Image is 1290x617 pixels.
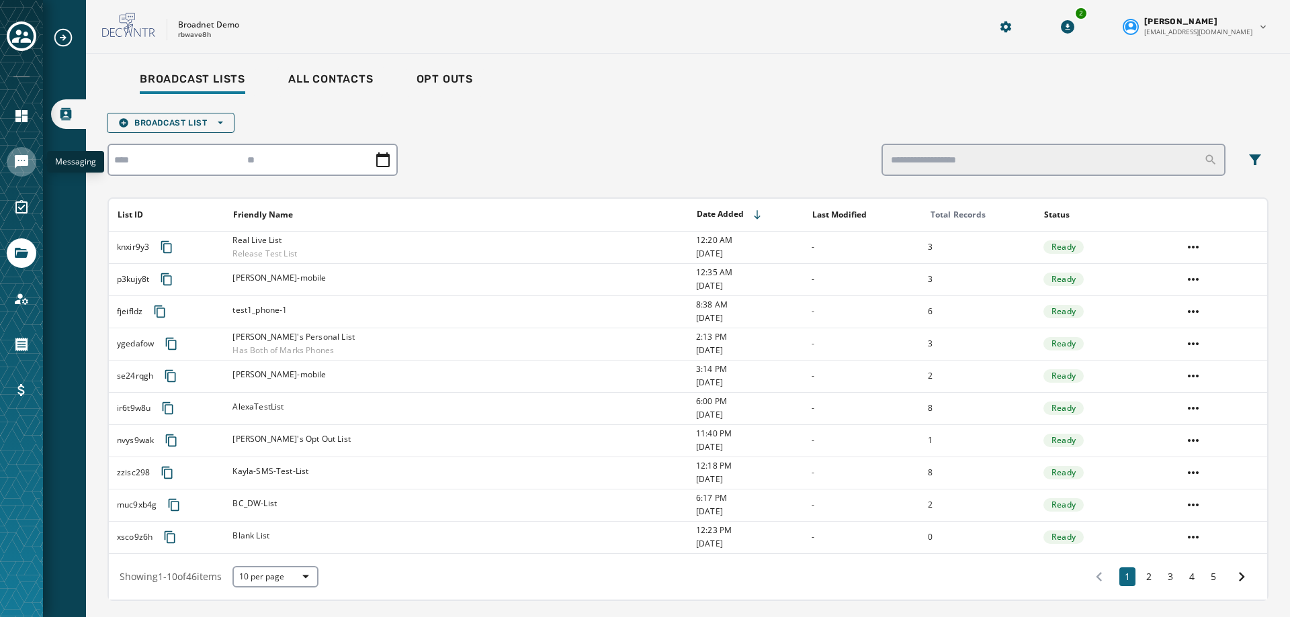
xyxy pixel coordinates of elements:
[1242,146,1268,173] button: Filters menu
[417,73,473,86] span: Opt Outs
[696,377,803,388] span: [DATE]
[156,396,180,420] button: Copy text to clipboard
[920,457,1035,489] td: 8
[696,345,803,356] span: [DATE]
[804,424,919,457] td: -
[696,299,803,310] span: 8:38 AM
[52,27,85,48] button: Expand sub nav menu
[117,461,224,485] div: zzisc298
[158,525,182,549] button: Copy text to clipboard
[7,284,36,314] a: Navigate to Account
[162,493,186,517] button: Copy text to clipboard
[696,410,803,420] span: [DATE]
[232,530,269,541] span: Blank List
[228,204,298,226] button: Sort by [object Object]
[117,364,224,388] div: se24rqgh
[920,231,1035,263] td: 3
[804,328,919,360] td: -
[406,66,484,97] a: Opt Outs
[232,566,318,587] button: 10 per page
[288,73,374,86] span: All Contacts
[1205,567,1221,586] button: 5
[1051,274,1076,285] span: Ready
[7,21,36,51] button: Toggle account select drawer
[1051,467,1076,478] span: Ready
[47,151,104,173] div: Messaging
[232,305,287,316] span: test1_phone-1
[1051,532,1076,542] span: Ready
[7,101,36,131] a: Navigate to Home
[7,238,36,268] a: Navigate to Files
[232,466,308,477] span: Kayla-SMS-Test-List
[1119,567,1135,586] button: 1
[696,313,803,324] span: [DATE]
[159,332,183,356] button: Copy text to clipboard
[1051,500,1076,510] span: Ready
[920,392,1035,424] td: 8
[120,570,222,583] span: Showing 1 - 10 of 46 items
[804,392,919,424] td: -
[931,209,1035,220] div: Total Records
[696,493,803,504] span: 6:17 PM
[140,73,245,86] span: Broadcast Lists
[51,99,86,129] a: Navigate to Broadcast Lists
[1117,11,1274,42] button: User settings
[920,360,1035,392] td: 2
[239,571,312,582] span: 10 per page
[232,401,284,412] span: AlexaTestList
[804,295,919,328] td: -
[920,295,1035,328] td: 6
[117,332,224,356] div: ygedafow
[178,30,211,40] p: rbwave8h
[696,364,803,375] span: 3:14 PM
[804,263,919,295] td: -
[7,330,36,359] a: Navigate to Orders
[696,428,803,439] span: 11:40 PM
[920,424,1035,457] td: 1
[155,235,179,259] button: Copy text to clipboard
[232,498,277,509] span: BC_DW-List
[1051,338,1076,349] span: Ready
[277,66,384,97] a: All Contacts
[155,267,179,291] button: Copy text to clipboard
[232,273,326,283] span: [PERSON_NAME]-mobile
[1051,435,1076,446] span: Ready
[696,474,803,485] span: [DATE]
[1051,403,1076,414] span: Ready
[696,538,803,549] span: [DATE]
[7,147,36,177] a: Navigate to Messaging
[159,364,183,388] button: Copy text to clipboard
[232,345,355,356] span: Has Both of Marks Phones
[696,506,803,517] span: [DATE]
[107,113,234,133] button: Broadcast List
[804,521,919,553] td: -
[117,493,224,517] div: muc9xb4g
[232,248,297,259] span: Release Test List
[691,203,768,226] button: Sort by [object Object]
[804,489,919,521] td: -
[696,235,803,246] span: 12:20 AM
[804,457,919,489] td: -
[232,332,355,342] span: [PERSON_NAME]'s Personal List
[696,525,803,536] span: 12:23 PM
[7,375,36,405] a: Navigate to Billing
[1144,16,1217,27] span: [PERSON_NAME]
[696,267,803,278] span: 12:35 AM
[155,461,179,485] button: Copy text to clipboard
[118,117,223,128] span: Broadcast List
[129,66,256,97] a: Broadcast Lists
[112,204,148,226] button: Sort by [object Object]
[1144,27,1252,37] span: [EMAIL_ADDRESS][DOMAIN_NAME]
[804,360,919,392] td: -
[1074,7,1088,20] div: 2
[232,434,350,444] span: [PERSON_NAME]'s Opt Out List
[1051,242,1076,252] span: Ready
[696,332,803,342] span: 2:13 PM
[178,19,239,30] p: Broadnet Demo
[920,521,1035,553] td: 0
[920,489,1035,521] td: 2
[148,299,172,324] button: Copy text to clipboard
[696,281,803,291] span: [DATE]
[696,442,803,453] span: [DATE]
[159,428,183,453] button: Copy text to clipboard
